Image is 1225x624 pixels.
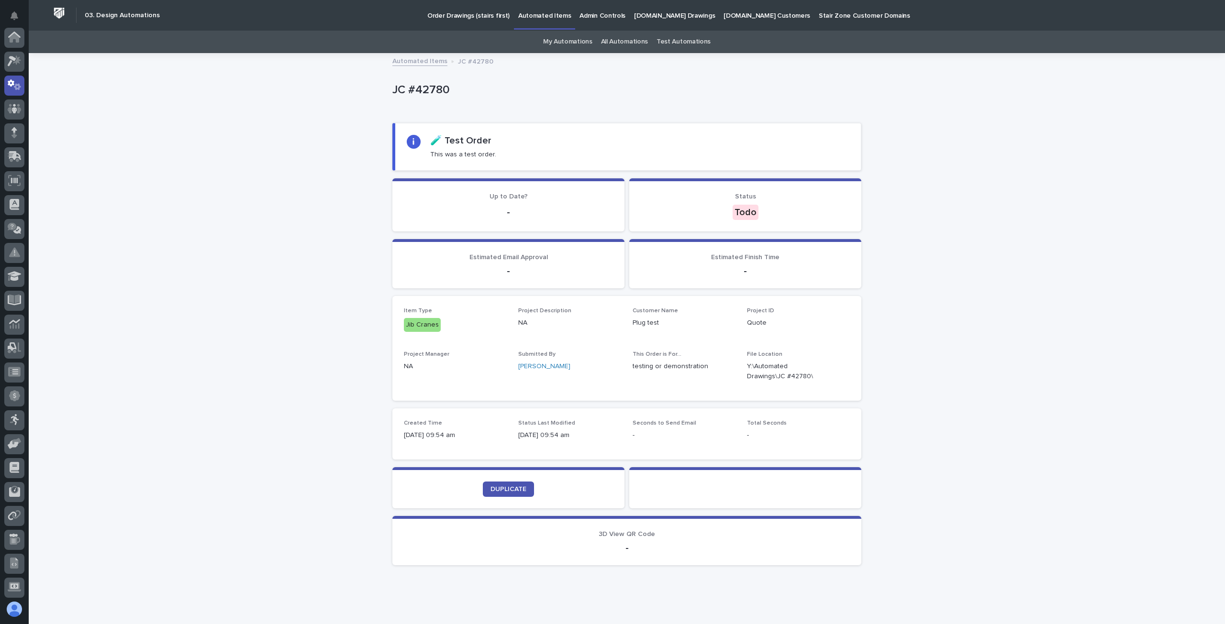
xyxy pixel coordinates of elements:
[747,308,774,314] span: Project ID
[392,55,447,66] a: Automated Items
[735,193,756,200] span: Status
[599,531,655,537] span: 3D View QR Code
[733,205,758,220] div: Todo
[518,420,575,426] span: Status Last Modified
[747,351,782,357] span: File Location
[404,207,613,218] p: -
[404,265,613,277] p: -
[641,265,850,277] p: -
[404,420,442,426] span: Created Time
[490,193,528,200] span: Up to Date?
[657,31,711,53] a: Test Automations
[404,361,507,372] p: NA
[633,318,735,328] p: Plug test
[404,542,850,554] p: -
[483,482,534,497] a: DUPLICATE
[747,430,850,440] p: -
[85,11,160,20] h2: 03. Design Automations
[518,361,570,372] a: [PERSON_NAME]
[404,308,432,314] span: Item Type
[4,6,24,26] button: Notifications
[601,31,648,53] a: All Automations
[518,318,621,328] p: NA
[633,308,678,314] span: Customer Name
[518,430,621,440] p: [DATE] 09:54 am
[430,150,496,159] p: This was a test order.
[518,351,556,357] span: Submitted By
[633,351,681,357] span: This Order is For...
[747,318,850,328] p: Quote
[458,55,493,66] p: JC #42780
[543,31,592,53] a: My Automations
[747,420,787,426] span: Total Seconds
[490,486,526,493] span: DUPLICATE
[633,361,735,372] p: testing or demonstration
[469,254,548,261] span: Estimated Email Approval
[518,308,571,314] span: Project Description
[404,351,449,357] span: Project Manager
[12,11,24,27] div: Notifications
[404,318,441,332] div: Jib Cranes
[747,361,827,382] : Y:\Automated Drawings\JC #42780\
[633,430,735,440] p: -
[404,430,507,440] p: [DATE] 09:54 am
[50,4,68,22] img: Workspace Logo
[4,599,24,619] button: users-avatar
[711,254,780,261] span: Estimated Finish Time
[392,83,857,97] p: JC #42780
[430,135,491,146] h2: 🧪 Test Order
[633,420,696,426] span: Seconds to Send Email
